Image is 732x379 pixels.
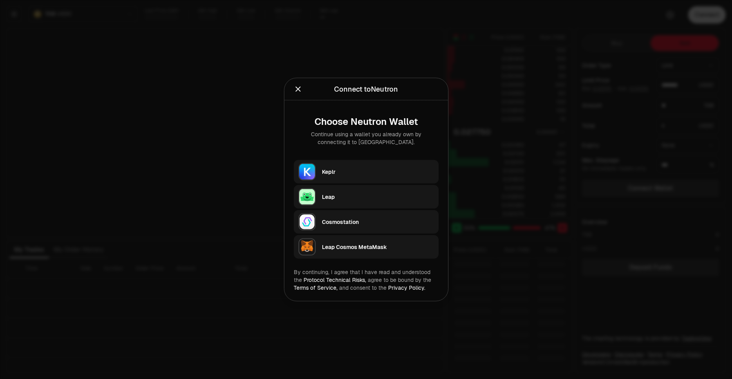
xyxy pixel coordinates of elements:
button: Leap Cosmos MetaMaskLeap Cosmos MetaMask [294,235,439,259]
div: Keplr [322,168,434,176]
div: Continue using a wallet you already own by connecting it to [GEOGRAPHIC_DATA]. [300,130,432,146]
img: Leap [298,188,316,206]
button: KeplrKeplr [294,160,439,184]
a: Terms of Service, [294,284,338,291]
button: CosmostationCosmostation [294,210,439,234]
div: By continuing, I agree that I have read and understood the agree to be bound by the and consent t... [294,268,439,292]
div: Cosmostation [322,218,434,226]
button: Close [294,84,302,95]
a: Protocol Technical Risks, [304,276,366,283]
a: Privacy Policy. [388,284,425,291]
img: Leap Cosmos MetaMask [298,238,316,256]
div: Leap [322,193,434,201]
button: LeapLeap [294,185,439,209]
img: Keplr [298,163,316,180]
div: Connect to Neutron [334,84,398,95]
div: Leap Cosmos MetaMask [322,243,434,251]
div: Choose Neutron Wallet [300,116,432,127]
img: Cosmostation [298,213,316,231]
